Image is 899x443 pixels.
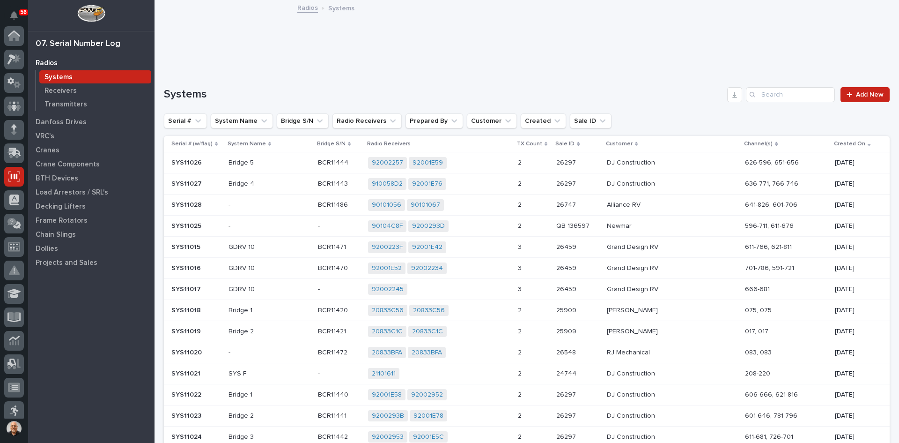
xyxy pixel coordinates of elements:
[164,113,207,128] button: Serial #
[44,100,87,109] p: Transmitters
[372,222,403,230] a: 90104C8F
[36,118,87,127] p: Danfoss Drives
[36,231,76,239] p: Chain Slings
[835,201,875,209] p: [DATE]
[332,113,402,128] button: Radio Receivers
[835,412,875,420] p: [DATE]
[835,433,875,441] p: [DATE]
[518,284,523,293] p: 3
[171,347,204,357] p: SYS11020
[36,146,59,155] p: Cranes
[164,173,890,195] tr: SYS11027SYS11027 Bridge 4BCR11443BCR11443 910058D2 92001E76 22 2629726297 DJ Construction636-771,...
[607,433,738,441] p: DJ Construction
[228,328,310,336] p: Bridge 2
[413,412,443,420] a: 92001E78
[412,180,442,188] a: 92001E76
[36,39,120,49] div: 07. Serial Number Log
[318,347,349,357] p: BCR11472
[746,87,835,102] input: Search
[164,405,890,427] tr: SYS11023SYS11023 Bridge 2BCR11441BCR11441 9200293B 92001E78 22 2629726297 DJ Construction601-646,...
[297,2,318,13] a: Radios
[318,157,350,167] p: BCR11444
[36,98,155,111] a: Transmitters
[228,201,310,209] p: -
[228,285,310,293] p: GDRV 10
[36,84,155,97] a: Receivers
[171,157,204,167] p: SYS11026
[372,243,403,251] a: 9200223F
[570,113,612,128] button: Sale ID
[328,2,354,13] p: Systems
[835,285,875,293] p: [DATE]
[745,222,827,230] p: 596-711, 611-676
[556,431,578,441] p: 26297
[467,113,517,128] button: Customer
[28,56,155,70] a: Radios
[317,139,346,149] p: Bridge S/N
[607,222,738,230] p: Newmar
[228,307,310,315] p: Bridge 1
[28,241,155,255] a: Dollies
[164,321,890,342] tr: SYS11019SYS11019 Bridge 2BCR11421BCR11421 20833C1C 20833C1C 22 2590925909 [PERSON_NAME]017, 017[D...
[171,263,203,272] p: SYS11016
[164,300,890,321] tr: SYS11018SYS11018 Bridge 1BCR11420BCR11420 20833C56 20833C56 22 2590925909 [PERSON_NAME]075, 075[D...
[228,433,310,441] p: Bridge 3
[36,217,88,225] p: Frame Rotators
[413,433,444,441] a: 92001E5C
[44,87,77,95] p: Receivers
[228,222,310,230] p: -
[318,326,348,336] p: BCR11421
[745,264,827,272] p: 701-786, 591-721
[411,391,443,399] a: 92002952
[372,201,401,209] a: 90101056
[171,326,203,336] p: SYS11019
[372,433,404,441] a: 92002953
[28,171,155,185] a: BTH Devices
[171,241,202,251] p: SYS11015
[28,143,155,157] a: Cranes
[607,391,738,399] p: DJ Construction
[164,258,890,279] tr: SYS11016SYS11016 GDRV 10BCR11470BCR11470 92001E52 92002234 33 2645926459 Grand Design RV701-786, ...
[607,201,738,209] p: Alliance RV
[164,342,890,363] tr: SYS11020SYS11020 -BCR11472BCR11472 20833BFA 20833BFA 22 2654826548 RJ Mechanical083, 083[DATE]
[606,139,633,149] p: Customer
[835,264,875,272] p: [DATE]
[835,328,875,336] p: [DATE]
[171,305,203,315] p: SYS11018
[164,237,890,258] tr: SYS11015SYS11015 GDRV 10BCR11471BCR11471 9200223F 92001E42 33 2645926459 Grand Design RV611-766, ...
[607,264,738,272] p: Grand Design RV
[228,370,310,378] p: SYS F
[556,347,578,357] p: 26548
[318,305,350,315] p: BCR11420
[607,307,738,315] p: [PERSON_NAME]
[835,222,875,230] p: [DATE]
[77,5,105,22] img: Workspace Logo
[318,220,322,230] p: -
[28,199,155,213] a: Decking Lifters
[835,349,875,357] p: [DATE]
[318,263,350,272] p: BCR11470
[745,349,827,357] p: 083, 083
[228,264,310,272] p: GDRV 10
[517,139,542,149] p: TX Count
[745,285,827,293] p: 666-681
[28,213,155,227] a: Frame Rotators
[556,199,578,209] p: 26747
[171,220,203,230] p: SYS11025
[556,326,578,336] p: 25909
[518,178,523,188] p: 2
[835,180,875,188] p: [DATE]
[412,328,443,336] a: 20833C1C
[372,264,402,272] a: 92001E52
[745,180,827,188] p: 636-771, 766-746
[28,157,155,171] a: Crane Components
[36,70,155,83] a: Systems
[745,243,827,251] p: 611-766, 621-811
[745,328,827,336] p: 017, 017
[556,263,578,272] p: 26459
[835,243,875,251] p: [DATE]
[36,174,78,183] p: BTH Devices
[518,368,523,378] p: 2
[518,431,523,441] p: 2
